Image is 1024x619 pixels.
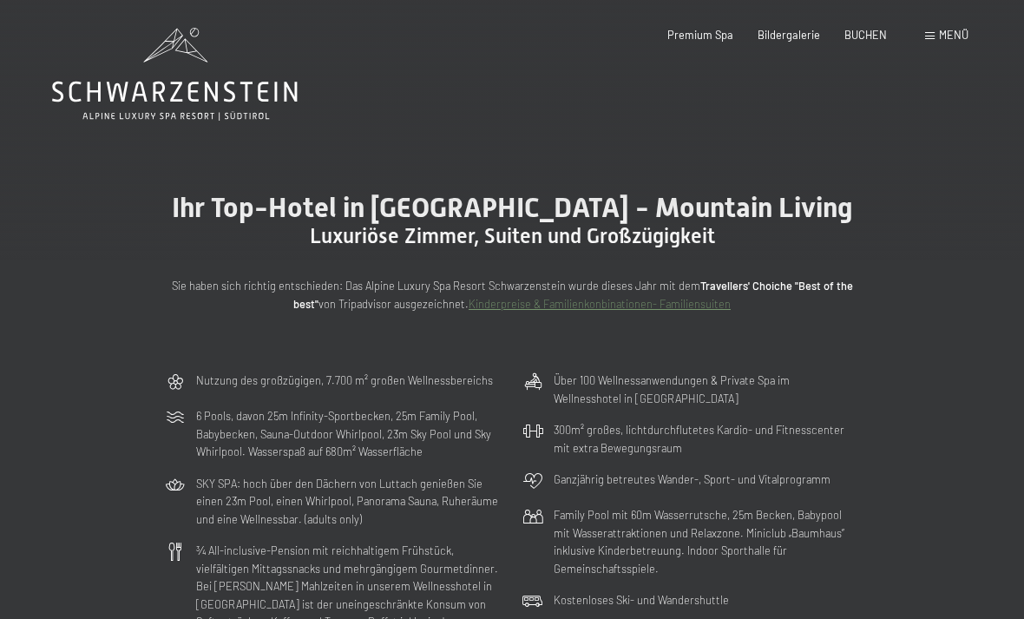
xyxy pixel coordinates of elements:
span: Menü [939,28,968,42]
p: 300m² großes, lichtdurchflutetes Kardio- und Fitnesscenter mit extra Bewegungsraum [554,421,859,457]
span: Ihr Top-Hotel in [GEOGRAPHIC_DATA] - Mountain Living [172,191,853,224]
strong: Travellers' Choiche "Best of the best" [293,279,853,310]
a: Bildergalerie [758,28,820,42]
a: Kinderpreise & Familienkonbinationen- Familiensuiten [469,297,731,311]
p: Family Pool mit 60m Wasserrutsche, 25m Becken, Babypool mit Wasserattraktionen und Relaxzone. Min... [554,506,859,577]
p: Ganzjährig betreutes Wander-, Sport- und Vitalprogramm [554,471,830,488]
span: Luxuriöse Zimmer, Suiten und Großzügigkeit [310,224,715,248]
p: 6 Pools, davon 25m Infinity-Sportbecken, 25m Family Pool, Babybecken, Sauna-Outdoor Whirlpool, 23... [196,407,502,460]
a: Premium Spa [667,28,733,42]
a: BUCHEN [844,28,887,42]
p: Kostenloses Ski- und Wandershuttle [554,591,729,609]
p: Nutzung des großzügigen, 7.700 m² großen Wellnessbereichs [196,372,493,389]
p: Über 100 Wellnessanwendungen & Private Spa im Wellnesshotel in [GEOGRAPHIC_DATA] [554,372,859,407]
p: Sie haben sich richtig entschieden: Das Alpine Luxury Spa Resort Schwarzenstein wurde dieses Jahr... [165,277,859,313]
p: SKY SPA: hoch über den Dächern von Luttach genießen Sie einen 23m Pool, einen Whirlpool, Panorama... [196,475,502,528]
span: Einwilligung Marketing* [344,351,487,368]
